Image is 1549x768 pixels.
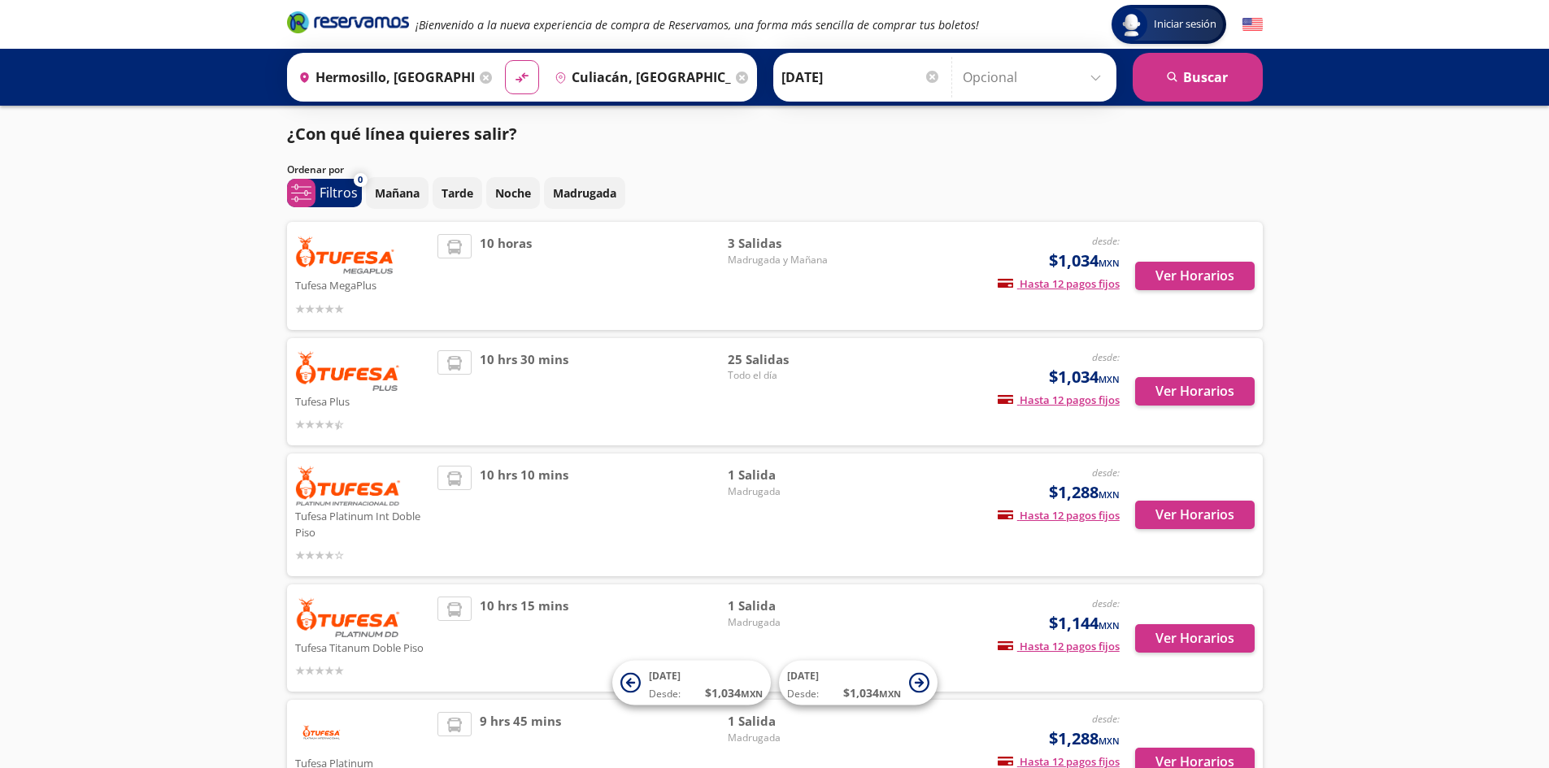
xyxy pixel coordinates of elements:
[1049,365,1120,389] span: $1,034
[728,368,842,383] span: Todo el día
[728,350,842,369] span: 25 Salidas
[366,177,429,209] button: Mañana
[998,508,1120,523] span: Hasta 12 pagos fijos
[295,637,430,657] p: Tufesa Titanum Doble Piso
[963,57,1108,98] input: Opcional
[779,661,938,705] button: [DATE]Desde:$1,034MXN
[1092,466,1120,479] em: desde:
[292,57,476,98] input: Buscar Origen
[998,393,1120,407] span: Hasta 12 pagos fijos
[728,731,842,745] span: Madrugada
[1049,611,1120,636] span: $1,144
[728,597,842,615] span: 1 Salida
[480,597,568,679] span: 10 hrs 15 mins
[287,179,362,207] button: 0Filtros
[442,184,473,202] p: Tarde
[1135,501,1255,529] button: Ver Horarios
[705,684,763,701] span: $ 1,034
[728,466,842,484] span: 1 Salida
[728,234,842,253] span: 3 Salidas
[480,466,568,564] span: 10 hrs 10 mins
[480,234,532,318] span: 10 horas
[295,597,401,637] img: Tufesa Titanum Doble Piso
[1135,262,1255,290] button: Ver Horarios
[1099,488,1120,501] small: MXN
[728,712,842,731] span: 1 Salida
[1242,15,1263,35] button: English
[728,615,842,630] span: Madrugada
[295,275,430,294] p: Tufesa MegaPlus
[295,712,348,753] img: Tufesa Platinum Internacional
[1099,257,1120,269] small: MXN
[781,57,941,98] input: Elegir Fecha
[1049,249,1120,273] span: $1,034
[843,684,901,701] span: $ 1,034
[998,276,1120,291] span: Hasta 12 pagos fijos
[320,183,358,202] p: Filtros
[295,391,430,410] p: Tufesa Plus
[295,505,430,540] p: Tufesa Platinum Int Doble Piso
[495,184,531,202] p: Noche
[486,177,540,209] button: Noche
[728,484,842,499] span: Madrugada
[287,122,517,146] p: ¿Con qué línea quieres salir?
[295,466,401,505] img: Tufesa Platinum Int Doble Piso
[649,669,681,683] span: [DATE]
[295,234,396,275] img: Tufesa MegaPlus
[553,184,616,202] p: Madrugada
[375,184,420,202] p: Mañana
[1092,597,1120,610] em: desde:
[1049,480,1120,505] span: $1,288
[480,350,568,434] span: 10 hrs 30 mins
[544,177,625,209] button: Madrugada
[649,687,681,701] span: Desde:
[1099,619,1120,631] small: MXN
[548,57,732,98] input: Buscar Destino
[728,253,842,267] span: Madrugada y Mañana
[287,10,409,34] i: Brand Logo
[1092,350,1120,364] em: desde:
[358,173,363,187] span: 0
[741,688,763,700] small: MXN
[1135,377,1255,406] button: Ver Horarios
[287,10,409,39] a: Brand Logo
[416,17,979,33] em: ¡Bienvenido a la nueva experiencia de compra de Reservamos, una forma más sencilla de comprar tus...
[295,350,401,391] img: Tufesa Plus
[1133,53,1263,102] button: Buscar
[433,177,482,209] button: Tarde
[787,669,819,683] span: [DATE]
[612,661,771,705] button: [DATE]Desde:$1,034MXN
[287,163,344,177] p: Ordenar por
[1049,727,1120,751] span: $1,288
[1135,624,1255,653] button: Ver Horarios
[1099,373,1120,385] small: MXN
[1099,735,1120,747] small: MXN
[787,687,819,701] span: Desde:
[1092,234,1120,248] em: desde:
[998,639,1120,653] span: Hasta 12 pagos fijos
[1092,712,1120,726] em: desde:
[1147,16,1223,33] span: Iniciar sesión
[879,688,901,700] small: MXN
